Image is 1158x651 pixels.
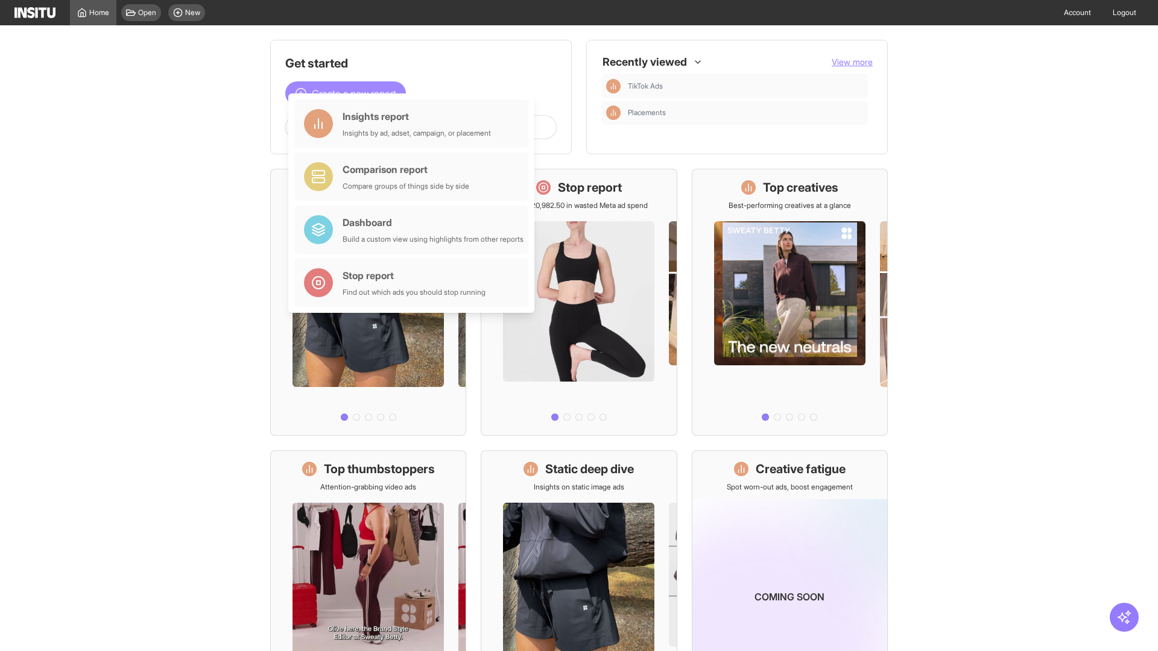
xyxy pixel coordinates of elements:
[343,268,486,283] div: Stop report
[14,7,55,18] img: Logo
[343,181,469,191] div: Compare groups of things side by side
[343,128,491,138] div: Insights by ad, adset, campaign, or placement
[185,8,200,17] span: New
[285,81,406,105] button: Create a new report
[606,79,621,93] div: Insights
[545,461,634,477] h1: Static deep dive
[534,482,624,492] p: Insights on static image ads
[138,8,156,17] span: Open
[558,179,622,196] h1: Stop report
[285,55,557,72] h1: Get started
[729,201,851,210] p: Best-performing creatives at a glance
[343,215,524,230] div: Dashboard
[628,108,863,118] span: Placements
[763,179,838,196] h1: Top creatives
[628,108,666,118] span: Placements
[628,81,663,91] span: TikTok Ads
[343,109,491,124] div: Insights report
[832,57,873,67] span: View more
[343,288,486,297] div: Find out which ads you should stop running
[606,105,621,120] div: Insights
[628,81,863,91] span: TikTok Ads
[320,482,416,492] p: Attention-grabbing video ads
[270,169,466,436] a: What's live nowSee all active ads instantly
[481,169,677,436] a: Stop reportSave £20,982.50 in wasted Meta ad spend
[510,201,648,210] p: Save £20,982.50 in wasted Meta ad spend
[89,8,109,17] span: Home
[324,461,435,477] h1: Top thumbstoppers
[343,234,524,244] div: Build a custom view using highlights from other reports
[343,162,469,177] div: Comparison report
[312,86,396,101] span: Create a new report
[832,56,873,68] button: View more
[692,169,888,436] a: Top creativesBest-performing creatives at a glance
